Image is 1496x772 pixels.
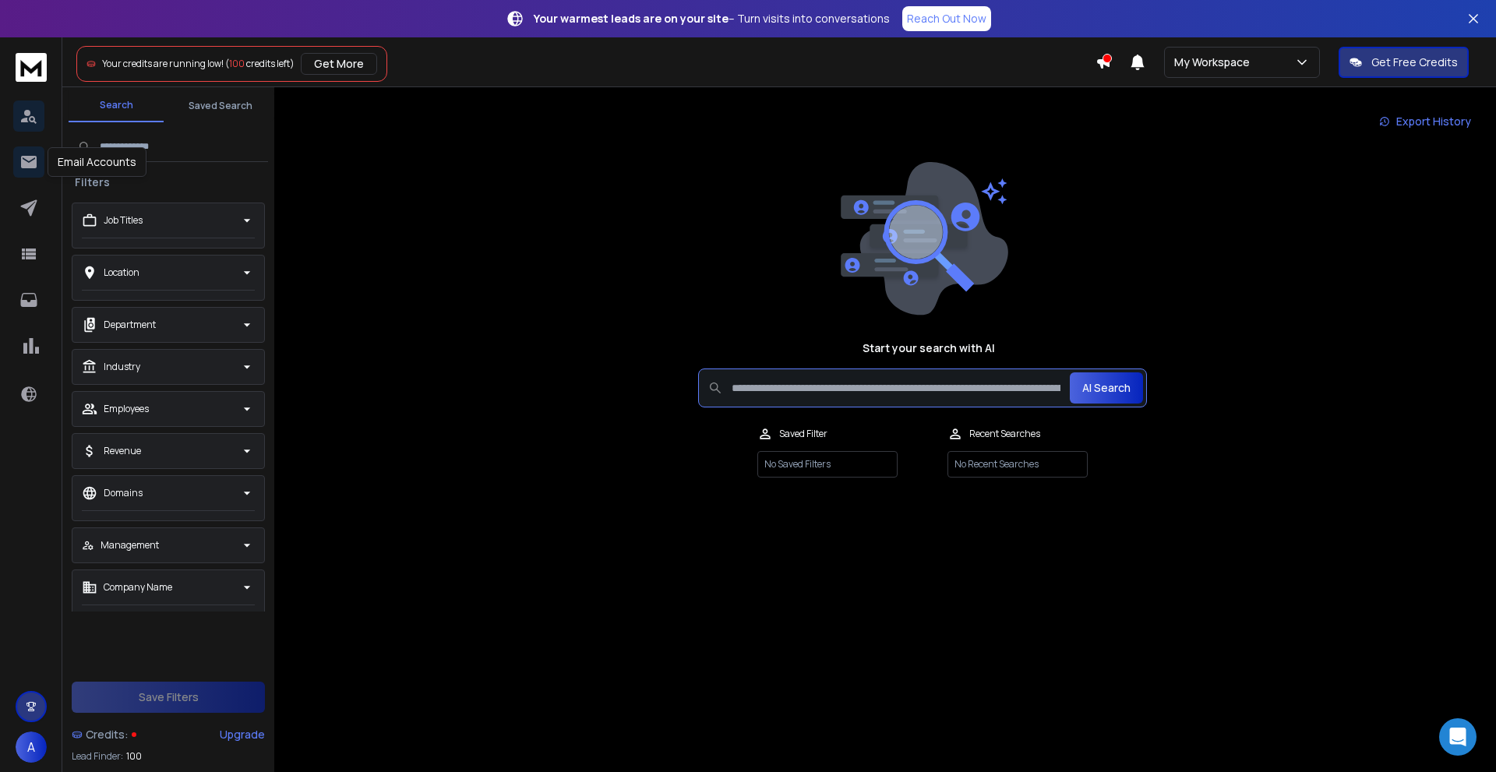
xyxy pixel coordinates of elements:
p: Domains [104,487,143,499]
strong: Your warmest leads are on your site [534,11,729,26]
p: Management [101,539,159,552]
a: Credits:Upgrade [72,719,265,750]
p: No Saved Filters [757,451,898,478]
p: My Workspace [1174,55,1256,70]
a: Reach Out Now [902,6,991,31]
span: ( credits left) [225,57,295,70]
button: A [16,731,47,763]
div: Upgrade [220,727,265,742]
p: No Recent Searches [947,451,1088,478]
span: Credits: [86,727,129,742]
p: Reach Out Now [907,11,986,26]
h3: Filters [69,174,116,190]
button: Search [69,90,164,122]
div: Email Accounts [48,147,146,177]
p: Job Titles [104,214,143,227]
p: Revenue [104,445,141,457]
span: 100 [126,750,142,763]
img: logo [16,53,47,82]
p: Employees [104,403,149,415]
p: Lead Finder: [72,750,123,763]
button: Saved Search [173,90,268,122]
span: 100 [229,57,245,70]
p: – Turn visits into conversations [534,11,890,26]
button: Get More [301,53,377,75]
div: Open Intercom Messenger [1439,718,1477,756]
button: Get Free Credits [1339,47,1469,78]
p: Company Name [104,581,172,594]
span: Your credits are running low! [102,57,224,70]
p: Recent Searches [969,428,1040,440]
img: image [837,162,1008,315]
p: Saved Filter [779,428,827,440]
button: AI Search [1070,372,1143,404]
p: Department [104,319,156,331]
p: Location [104,266,139,279]
p: Industry [104,361,140,373]
h1: Start your search with AI [863,340,995,356]
a: Export History [1367,106,1484,137]
p: Get Free Credits [1371,55,1458,70]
